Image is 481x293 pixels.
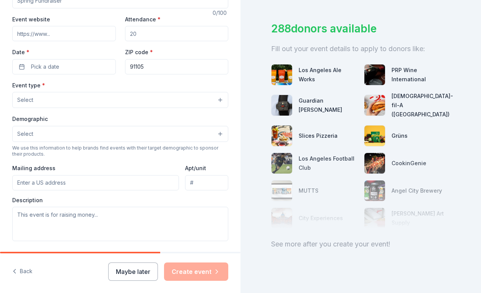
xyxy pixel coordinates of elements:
img: photo for Slices Pizzeria [271,126,292,146]
button: Select [12,92,228,108]
label: Description [12,196,43,204]
input: 12345 (U.S. only) [125,59,229,74]
div: Guardian [PERSON_NAME] [299,96,358,114]
button: Pick a date [12,59,116,74]
div: 288 donors available [271,21,450,37]
label: Date [12,48,116,56]
img: photo for Los Angeles Ale Works [271,64,292,85]
button: Back [12,264,32,280]
span: Pick a date [31,62,59,71]
label: ZIP code [125,48,153,56]
div: [DEMOGRAPHIC_DATA]-fil-A ([GEOGRAPHIC_DATA]) [392,92,453,119]
button: Maybe later [108,262,158,281]
input: 20 [125,26,229,41]
div: We use this information to help brands find events with their target demographic to sponsor their... [12,145,228,157]
div: 0 /100 [213,8,228,18]
label: Apt/unit [185,164,206,172]
img: photo for Guardian Angel Device [271,95,292,116]
div: Los Angeles Ale Works [299,66,358,84]
img: photo for PRP Wine International [364,64,385,85]
input: # [185,175,228,190]
div: Slices Pizzeria [299,131,338,140]
div: Fill out your event details to apply to donors like: [271,43,450,55]
label: Event type [12,82,45,89]
button: Select [12,126,228,142]
img: photo for Grüns [364,126,385,146]
img: photo for Chick-fil-A (Los Angeles) [364,95,385,116]
span: Select [17,95,33,105]
label: Mailing address [12,164,55,172]
input: https://www... [12,26,116,41]
div: PRP Wine International [392,66,451,84]
div: See more after you create your event! [271,238,450,250]
div: Grüns [392,131,408,140]
label: Event website [12,16,50,23]
input: Enter a US address [12,175,179,190]
label: Attendance [125,16,161,23]
span: Select [17,129,33,138]
label: Demographic [12,115,48,123]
